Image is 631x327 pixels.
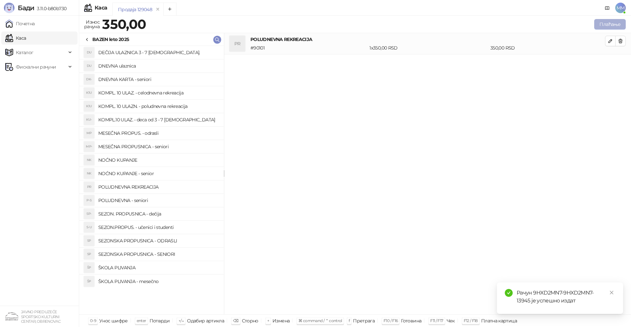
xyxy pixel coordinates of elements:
div: Чек [447,317,455,325]
div: Рачун 9HXD2MN7-9HXD2MN7-13945 је успешно издат [517,289,615,305]
span: + [267,318,269,323]
div: K1U [84,88,94,98]
h4: KOMPL. 10 ULAZ. - celodnevna rekreacija [98,88,219,98]
div: DU [84,47,94,58]
div: Каса [95,5,107,10]
div: K1U [84,101,94,112]
h4: POLUDNEVNA - seniori [98,195,219,206]
div: # 90101 [249,44,368,51]
h4: MESEČNA PROPUS. - odrasli [98,128,219,138]
span: F12 / F18 [464,318,478,323]
h4: SEZONSKA PROPUSNICA - ODRASLI [98,235,219,246]
div: MP- [84,141,94,152]
h4: ŠKOLA PLIVANJA [98,262,219,273]
div: Готовина [401,317,421,325]
h4: DNEVNA ulaznica [98,61,219,71]
h4: SEZONSKA PROPUSNICA - SENIORI [98,249,219,259]
img: Logo [4,3,14,13]
div: Продаја 129048 [118,6,152,13]
div: P-S [84,195,94,206]
h4: SEZON. PROPUSNICA - dečija [98,209,219,219]
div: ŠP [84,262,94,273]
div: 350,00 RSD [489,44,606,51]
h4: POLUDNEVNA REKREACIJA [250,36,605,43]
div: Одабир артикла [187,317,224,325]
a: Каса [5,31,26,45]
div: Потврди [150,317,170,325]
div: PR [84,182,94,192]
h4: SEZON.PROPUS. - učenici i studenti [98,222,219,233]
h4: NOĆNO KUPANJE [98,155,219,165]
h4: NOĆNO KUPANJE - senior [98,168,219,179]
span: enter [137,318,146,323]
div: Претрага [353,317,375,325]
span: MM [615,3,626,13]
span: ⌫ [233,318,238,323]
h4: DEČIJA ULAZNICA 3 - 7 [DEMOGRAPHIC_DATA]. [98,47,219,58]
a: Документација [602,3,613,13]
span: Каталог [16,46,34,59]
div: SP [84,235,94,246]
div: NK [84,155,94,165]
h4: DNEVNA KARTA - seniori [98,74,219,85]
span: ↑/↓ [178,318,184,323]
span: F10 / F16 [384,318,398,323]
strong: 350,00 [102,16,146,32]
span: Бади [18,4,34,12]
h4: KOMPL. 10 ULAZN. - poludnevna rekreacija [98,101,219,112]
h4: MESEČNA PROPUSNICA - seniori [98,141,219,152]
span: close [609,290,614,295]
div: Износ рачуна [83,18,101,31]
button: Add tab [163,3,176,16]
span: 3.11.0-b80b730 [34,6,66,11]
div: DU [84,61,94,71]
a: Почетна [5,17,35,30]
span: check-circle [505,289,513,297]
div: 1 x 350,00 RSD [368,44,489,51]
div: Платна картица [481,317,517,325]
div: DK- [84,74,94,85]
div: PR [229,36,245,51]
small: JAVNO PREDUZEĆE SPORTSKO KULTURNI CENTAR, OBRENOVAC [21,310,60,324]
h4: KOMPL.10 ULAZ. - deca od 3 - 7 [DEMOGRAPHIC_DATA] [98,114,219,125]
div: KU- [84,114,94,125]
div: BAZEN leto 2025 [92,36,129,43]
span: ⌘ command / ⌃ control [298,318,342,323]
div: Унос шифре [99,317,128,325]
span: 0-9 [90,318,96,323]
div: MP [84,128,94,138]
div: SP- [84,209,94,219]
div: Измена [272,317,290,325]
div: S-U [84,222,94,233]
button: Плаћање [594,19,626,30]
span: F11 / F17 [430,318,443,323]
button: remove [153,7,162,12]
div: grid [79,46,224,314]
a: Close [608,289,615,296]
div: ŠP [84,276,94,287]
img: 64x64-companyLogo-4a28e1f8-f217-46d7-badd-69a834a81aaf.png [5,310,18,323]
span: f [349,318,350,323]
h4: ŠKOLA PLIVANJA - mesečno [98,276,219,287]
span: Фискални рачуни [16,60,56,73]
div: SP [84,249,94,259]
h4: POLUDNEVNA REKREACIJA [98,182,219,192]
div: Сторно [242,317,258,325]
div: NK [84,168,94,179]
